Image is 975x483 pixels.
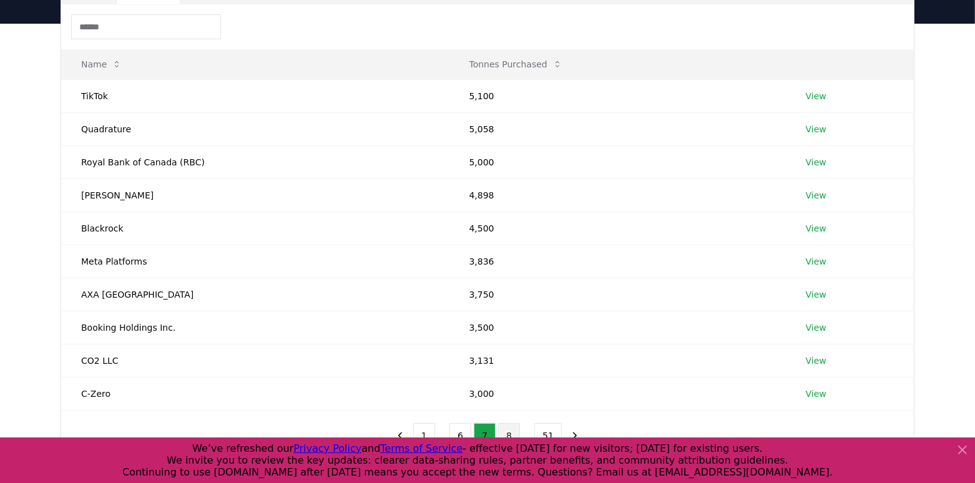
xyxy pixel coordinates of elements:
li: ... [522,428,532,443]
a: View [806,189,826,202]
a: View [806,354,826,367]
td: Meta Platforms [61,245,449,278]
td: 3,500 [449,311,786,344]
td: [PERSON_NAME] [61,178,449,212]
button: 51 [534,423,562,448]
button: 8 [498,423,520,448]
button: next page [564,423,585,448]
td: 3,000 [449,377,786,410]
button: previous page [390,423,411,448]
td: 3,131 [449,344,786,377]
td: 5,058 [449,112,786,145]
a: View [806,90,826,102]
td: CO2 LLC [61,344,449,377]
td: 5,100 [449,79,786,112]
button: 7 [474,423,496,448]
td: Booking Holdings Inc. [61,311,449,344]
td: Quadrature [61,112,449,145]
td: TikTok [61,79,449,112]
a: View [806,388,826,400]
a: View [806,321,826,334]
a: View [806,123,826,135]
td: 4,500 [449,212,786,245]
button: 1 [413,423,435,448]
button: Name [71,52,132,77]
button: Tonnes Purchased [459,52,572,77]
td: 4,898 [449,178,786,212]
td: 5,000 [449,145,786,178]
a: View [806,255,826,268]
td: 3,836 [449,245,786,278]
a: View [806,288,826,301]
a: View [806,222,826,235]
td: AXA [GEOGRAPHIC_DATA] [61,278,449,311]
td: Royal Bank of Canada (RBC) [61,145,449,178]
a: View [806,156,826,168]
li: ... [438,428,447,443]
button: 6 [449,423,471,448]
td: C-Zero [61,377,449,410]
td: 3,750 [449,278,786,311]
td: Blackrock [61,212,449,245]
